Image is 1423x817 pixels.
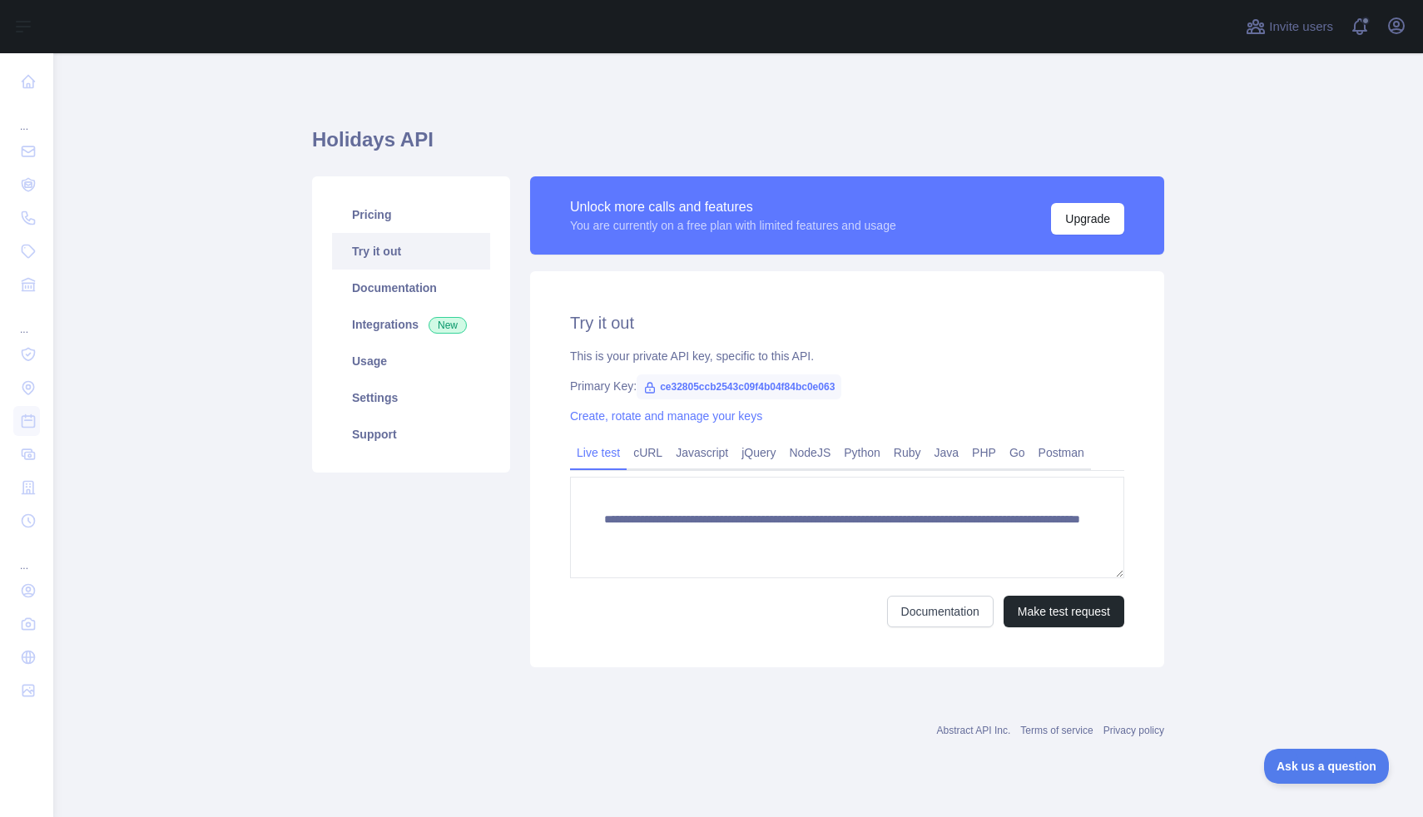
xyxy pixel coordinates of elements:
a: Integrations New [332,306,490,343]
a: Documentation [332,270,490,306]
a: Abstract API Inc. [937,725,1011,736]
a: Java [928,439,966,466]
iframe: Toggle Customer Support [1264,749,1390,784]
a: jQuery [735,439,782,466]
div: ... [13,539,40,572]
a: Python [837,439,887,466]
button: Make test request [1004,596,1124,627]
h1: Holidays API [312,126,1164,166]
a: Postman [1032,439,1091,466]
a: cURL [627,439,669,466]
a: Go [1003,439,1032,466]
div: Unlock more calls and features [570,197,896,217]
button: Upgrade [1051,203,1124,235]
a: NodeJS [782,439,837,466]
a: PHP [965,439,1003,466]
span: ce32805ccb2543c09f4b04f84bc0e063 [637,374,841,399]
div: ... [13,100,40,133]
a: Terms of service [1020,725,1093,736]
span: Invite users [1269,17,1333,37]
div: This is your private API key, specific to this API. [570,348,1124,364]
button: Invite users [1242,13,1336,40]
div: Primary Key: [570,378,1124,394]
div: You are currently on a free plan with limited features and usage [570,217,896,234]
a: Support [332,416,490,453]
a: Pricing [332,196,490,233]
a: Javascript [669,439,735,466]
a: Usage [332,343,490,379]
a: Try it out [332,233,490,270]
a: Live test [570,439,627,466]
h2: Try it out [570,311,1124,334]
a: Settings [332,379,490,416]
a: Documentation [887,596,994,627]
a: Ruby [887,439,928,466]
a: Create, rotate and manage your keys [570,409,762,423]
span: New [429,317,467,334]
div: ... [13,303,40,336]
a: Privacy policy [1103,725,1164,736]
